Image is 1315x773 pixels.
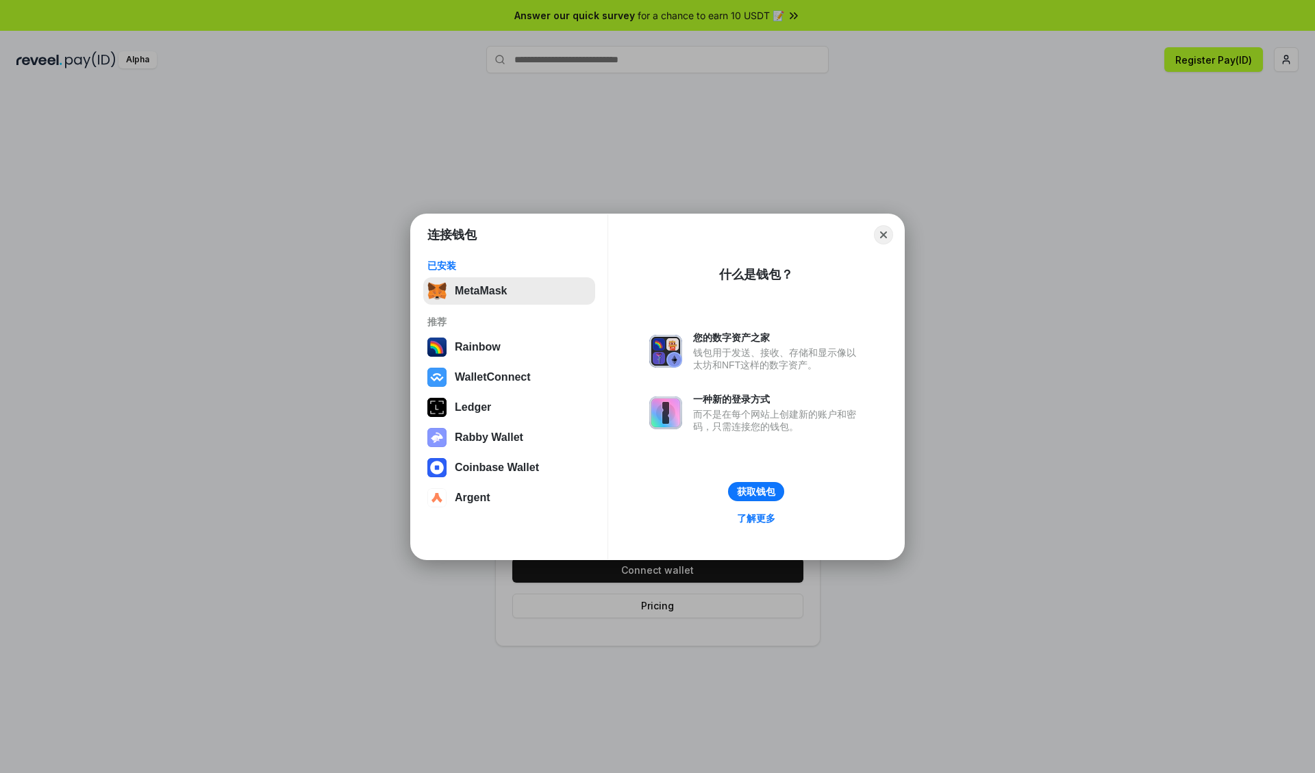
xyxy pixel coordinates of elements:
[423,277,595,305] button: MetaMask
[874,225,893,244] button: Close
[455,401,491,414] div: Ledger
[427,316,591,328] div: 推荐
[693,408,863,433] div: 而不是在每个网站上创建新的账户和密码，只需连接您的钱包。
[455,371,531,383] div: WalletConnect
[693,331,863,344] div: 您的数字资产之家
[427,398,447,417] img: svg+xml,%3Csvg%20xmlns%3D%22http%3A%2F%2Fwww.w3.org%2F2000%2Fsvg%22%20width%3D%2228%22%20height%3...
[728,482,784,501] button: 获取钱包
[455,341,501,353] div: Rainbow
[423,364,595,391] button: WalletConnect
[427,259,591,272] div: 已安装
[729,509,784,527] a: 了解更多
[719,266,793,283] div: 什么是钱包？
[423,394,595,421] button: Ledger
[455,461,539,474] div: Coinbase Wallet
[455,492,490,504] div: Argent
[427,368,447,387] img: svg+xml,%3Csvg%20width%3D%2228%22%20height%3D%2228%22%20viewBox%3D%220%200%2028%2028%22%20fill%3D...
[423,484,595,511] button: Argent
[427,428,447,447] img: svg+xml,%3Csvg%20xmlns%3D%22http%3A%2F%2Fwww.w3.org%2F2000%2Fsvg%22%20fill%3D%22none%22%20viewBox...
[737,512,775,524] div: 了解更多
[693,346,863,371] div: 钱包用于发送、接收、存储和显示像以太坊和NFT这样的数字资产。
[455,431,523,444] div: Rabby Wallet
[427,227,477,243] h1: 连接钱包
[649,335,682,368] img: svg+xml,%3Csvg%20xmlns%3D%22http%3A%2F%2Fwww.w3.org%2F2000%2Fsvg%22%20fill%3D%22none%22%20viewBox...
[649,396,682,429] img: svg+xml,%3Csvg%20xmlns%3D%22http%3A%2F%2Fwww.w3.org%2F2000%2Fsvg%22%20fill%3D%22none%22%20viewBox...
[423,454,595,481] button: Coinbase Wallet
[427,281,447,301] img: svg+xml,%3Csvg%20fill%3D%22none%22%20height%3D%2233%22%20viewBox%3D%220%200%2035%2033%22%20width%...
[737,485,775,498] div: 获取钱包
[427,338,447,357] img: svg+xml,%3Csvg%20width%3D%22120%22%20height%3D%22120%22%20viewBox%3D%220%200%20120%20120%22%20fil...
[427,488,447,507] img: svg+xml,%3Csvg%20width%3D%2228%22%20height%3D%2228%22%20viewBox%3D%220%200%2028%2028%22%20fill%3D...
[427,458,447,477] img: svg+xml,%3Csvg%20width%3D%2228%22%20height%3D%2228%22%20viewBox%3D%220%200%2028%2028%22%20fill%3D...
[693,393,863,405] div: 一种新的登录方式
[423,424,595,451] button: Rabby Wallet
[423,333,595,361] button: Rainbow
[455,285,507,297] div: MetaMask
